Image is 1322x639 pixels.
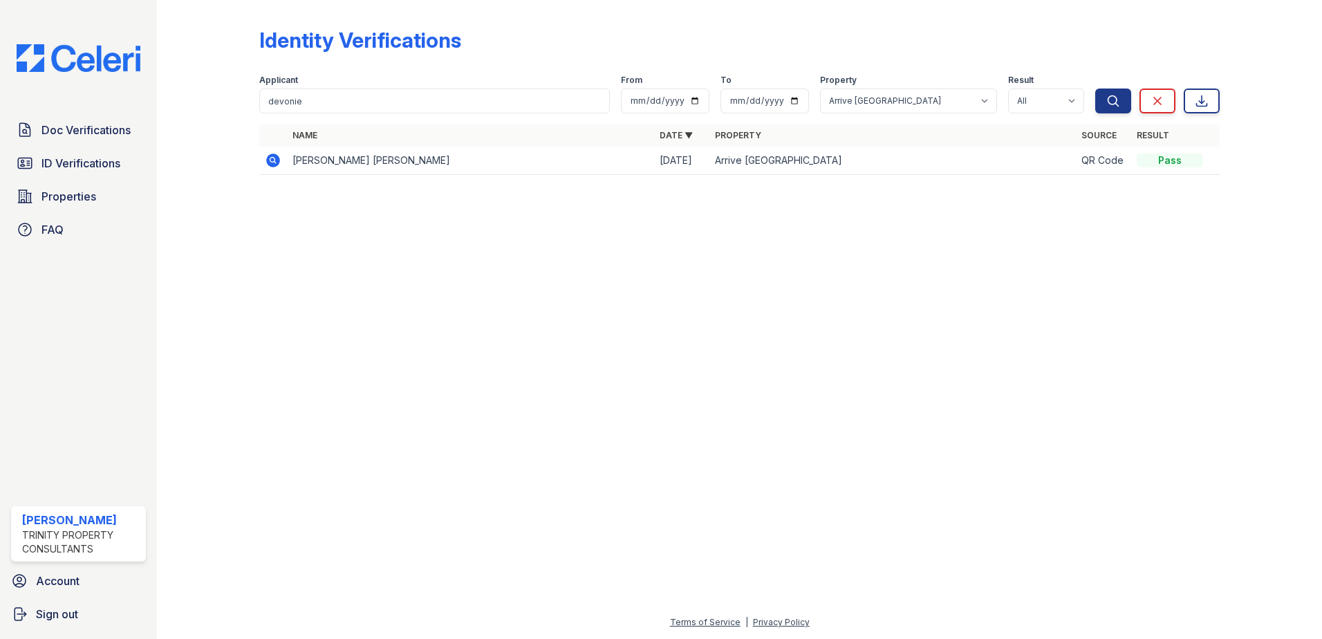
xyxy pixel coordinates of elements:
[41,122,131,138] span: Doc Verifications
[6,600,151,628] a: Sign out
[36,606,78,622] span: Sign out
[292,130,317,140] a: Name
[22,528,140,556] div: Trinity Property Consultants
[1137,130,1169,140] a: Result
[1137,154,1203,167] div: Pass
[11,116,146,144] a: Doc Verifications
[11,216,146,243] a: FAQ
[654,147,709,175] td: [DATE]
[11,183,146,210] a: Properties
[36,573,80,589] span: Account
[670,617,741,627] a: Terms of Service
[1008,75,1034,86] label: Result
[709,147,1077,175] td: Arrive [GEOGRAPHIC_DATA]
[6,44,151,72] img: CE_Logo_Blue-a8612792a0a2168367f1c8372b55b34899dd931a85d93a1a3d3e32e68fde9ad4.png
[6,567,151,595] a: Account
[259,75,298,86] label: Applicant
[820,75,857,86] label: Property
[1076,147,1131,175] td: QR Code
[22,512,140,528] div: [PERSON_NAME]
[259,89,610,113] input: Search by name or phone number
[720,75,732,86] label: To
[41,221,64,238] span: FAQ
[41,188,96,205] span: Properties
[259,28,461,53] div: Identity Verifications
[660,130,693,140] a: Date ▼
[753,617,810,627] a: Privacy Policy
[745,617,748,627] div: |
[715,130,761,140] a: Property
[41,155,120,172] span: ID Verifications
[1081,130,1117,140] a: Source
[287,147,654,175] td: [PERSON_NAME] [PERSON_NAME]
[621,75,642,86] label: From
[11,149,146,177] a: ID Verifications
